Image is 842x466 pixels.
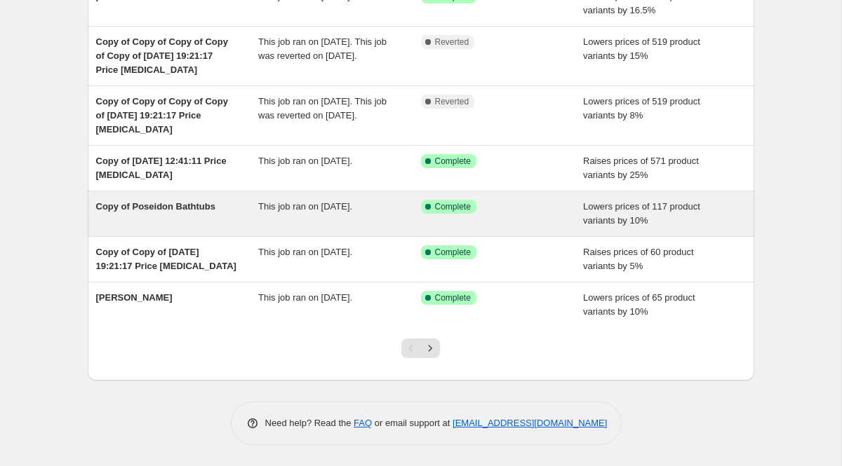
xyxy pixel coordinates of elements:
span: Copy of Poseidon Bathtubs [96,201,215,212]
button: Next [420,338,440,358]
span: Copy of Copy of Copy of Copy of [DATE] 19:21:17 Price [MEDICAL_DATA] [96,96,228,135]
a: [EMAIL_ADDRESS][DOMAIN_NAME] [453,418,607,428]
span: Lowers prices of 519 product variants by 8% [583,96,700,121]
span: Lowers prices of 65 product variants by 10% [583,292,695,317]
span: This job ran on [DATE]. [258,156,352,166]
span: Complete [435,156,471,167]
span: Need help? Read the [265,418,354,428]
span: This job ran on [DATE]. [258,292,352,303]
span: This job ran on [DATE]. This job was reverted on [DATE]. [258,96,387,121]
span: or email support at [372,418,453,428]
span: Copy of [DATE] 12:41:11 Price [MEDICAL_DATA] [96,156,227,180]
a: FAQ [354,418,372,428]
span: This job ran on [DATE]. [258,247,352,257]
span: [PERSON_NAME] [96,292,173,303]
span: Lowers prices of 519 product variants by 15% [583,36,700,61]
span: Reverted [435,36,469,48]
span: Copy of Copy of [DATE] 19:21:17 Price [MEDICAL_DATA] [96,247,236,271]
span: Complete [435,247,471,258]
span: Lowers prices of 117 product variants by 10% [583,201,700,226]
span: This job ran on [DATE]. [258,201,352,212]
span: Copy of Copy of Copy of Copy of Copy of [DATE] 19:21:17 Price [MEDICAL_DATA] [96,36,228,75]
span: This job ran on [DATE]. This job was reverted on [DATE]. [258,36,387,61]
span: Complete [435,292,471,303]
span: Raises prices of 60 product variants by 5% [583,247,694,271]
span: Complete [435,201,471,212]
nav: Pagination [401,338,440,358]
span: Raises prices of 571 product variants by 25% [583,156,699,180]
span: Reverted [435,96,469,107]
